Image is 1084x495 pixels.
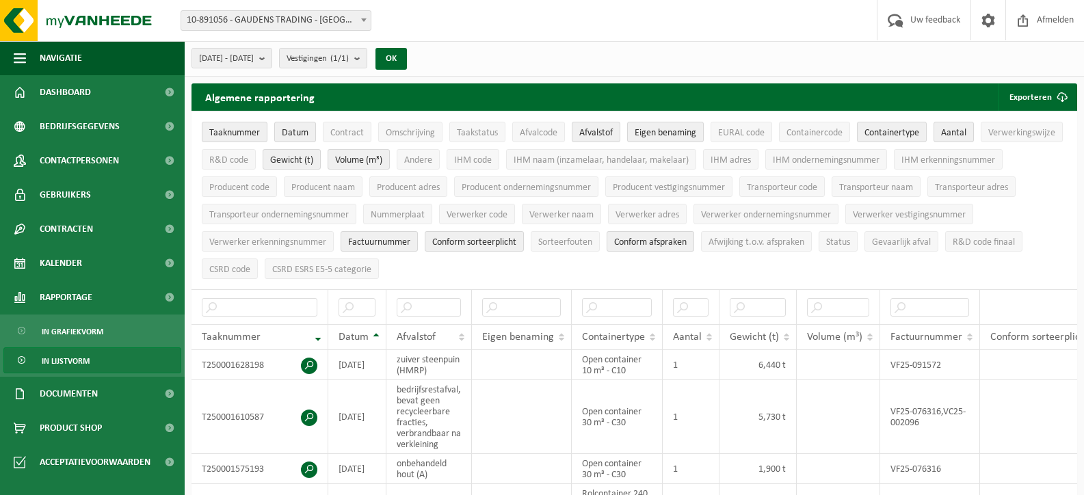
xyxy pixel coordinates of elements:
[40,212,93,246] span: Contracten
[202,231,334,252] button: Verwerker erkenningsnummerVerwerker erkenningsnummer: Activate to sort
[635,128,696,138] span: Eigen benaming
[386,128,435,138] span: Omschrijving
[199,49,254,69] span: [DATE] - [DATE]
[927,176,1016,197] button: Transporteur adresTransporteur adres: Activate to sort
[673,332,702,343] span: Aantal
[272,265,371,275] span: CSRD ESRS E5-5 categorie
[807,332,862,343] span: Volume (m³)
[263,149,321,170] button: Gewicht (t)Gewicht (t): Activate to sort
[40,246,82,280] span: Kalender
[880,454,980,484] td: VF25-076316
[605,176,732,197] button: Producent vestigingsnummerProducent vestigingsnummer: Activate to sort
[779,122,850,142] button: ContainercodeContainercode: Activate to sort
[711,155,751,165] span: IHM adres
[284,176,362,197] button: Producent naamProducent naam: Activate to sort
[857,122,927,142] button: ContainertypeContainertype: Activate to sort
[935,183,1008,193] span: Transporteur adres
[377,183,440,193] span: Producent adres
[335,155,382,165] span: Volume (m³)
[371,210,425,220] span: Nummerplaat
[953,237,1015,247] span: R&D code finaal
[703,149,758,170] button: IHM adresIHM adres: Activate to sort
[701,231,812,252] button: Afwijking t.o.v. afsprakenAfwijking t.o.v. afspraken: Activate to sort
[40,41,82,75] span: Navigatie
[191,83,328,111] h2: Algemene rapportering
[701,210,831,220] span: Verwerker ondernemingsnummer
[40,178,91,212] span: Gebruikers
[181,11,371,30] span: 10-891056 - GAUDENS TRADING - GELUWE
[386,350,472,380] td: zuiver steenpuin (HMRP)
[531,231,600,252] button: SorteerfoutenSorteerfouten: Activate to sort
[786,128,843,138] span: Containercode
[425,231,524,252] button: Conform sorteerplicht : Activate to sort
[663,380,719,454] td: 1
[941,128,966,138] span: Aantal
[981,122,1063,142] button: VerwerkingswijzeVerwerkingswijze: Activate to sort
[890,332,962,343] span: Factuurnummer
[191,454,328,484] td: T250001575193
[363,204,432,224] button: NummerplaatNummerplaat: Activate to sort
[202,204,356,224] button: Transporteur ondernemingsnummerTransporteur ondernemingsnummer : Activate to sort
[739,176,825,197] button: Transporteur codeTransporteur code: Activate to sort
[514,155,689,165] span: IHM naam (inzamelaar, handelaar, makelaar)
[40,75,91,109] span: Dashboard
[274,122,316,142] button: DatumDatum: Activate to sort
[663,454,719,484] td: 1
[572,122,620,142] button: AfvalstofAfvalstof: Activate to sort
[328,454,386,484] td: [DATE]
[328,350,386,380] td: [DATE]
[538,237,592,247] span: Sorteerfouten
[894,149,1003,170] button: IHM erkenningsnummerIHM erkenningsnummer: Activate to sort
[386,454,472,484] td: onbehandeld hout (A)
[462,183,591,193] span: Producent ondernemingsnummer
[181,10,371,31] span: 10-891056 - GAUDENS TRADING - GELUWE
[291,183,355,193] span: Producent naam
[202,176,277,197] button: Producent codeProducent code: Activate to sort
[40,280,92,315] span: Rapportage
[3,347,181,373] a: In lijstvorm
[934,122,974,142] button: AantalAantal: Activate to sort
[397,149,440,170] button: AndereAndere: Activate to sort
[711,122,772,142] button: EURAL codeEURAL code: Activate to sort
[872,237,931,247] span: Gevaarlijk afval
[40,144,119,178] span: Contactpersonen
[826,237,850,247] span: Status
[447,210,507,220] span: Verwerker code
[40,411,102,445] span: Product Shop
[209,183,269,193] span: Producent code
[42,348,90,374] span: In lijstvorm
[718,128,765,138] span: EURAL code
[386,380,472,454] td: bedrijfsrestafval, bevat geen recycleerbare fracties, verbrandbaar na verkleining
[512,122,565,142] button: AfvalcodeAfvalcode: Activate to sort
[209,210,349,220] span: Transporteur ondernemingsnummer
[730,332,779,343] span: Gewicht (t)
[404,155,432,165] span: Andere
[607,231,694,252] button: Conform afspraken : Activate to sort
[282,128,308,138] span: Datum
[864,128,919,138] span: Containertype
[323,122,371,142] button: ContractContract: Activate to sort
[832,176,921,197] button: Transporteur naamTransporteur naam: Activate to sort
[40,377,98,411] span: Documenten
[40,109,120,144] span: Bedrijfsgegevens
[449,122,505,142] button: TaakstatusTaakstatus: Activate to sort
[341,231,418,252] button: FactuurnummerFactuurnummer: Activate to sort
[265,258,379,279] button: CSRD ESRS E5-5 categorieCSRD ESRS E5-5 categorie: Activate to sort
[279,48,367,68] button: Vestigingen(1/1)
[270,155,313,165] span: Gewicht (t)
[40,445,150,479] span: Acceptatievoorwaarden
[209,155,248,165] span: R&D code
[454,155,492,165] span: IHM code
[613,183,725,193] span: Producent vestigingsnummer
[397,332,436,343] span: Afvalstof
[719,350,797,380] td: 6,440 t
[709,237,804,247] span: Afwijking t.o.v. afspraken
[209,265,250,275] span: CSRD code
[202,149,256,170] button: R&D codeR&amp;D code: Activate to sort
[839,183,913,193] span: Transporteur naam
[447,149,499,170] button: IHM codeIHM code: Activate to sort
[572,454,663,484] td: Open container 30 m³ - C30
[209,237,326,247] span: Verwerker erkenningsnummer
[864,231,938,252] button: Gevaarlijk afval : Activate to sort
[482,332,554,343] span: Eigen benaming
